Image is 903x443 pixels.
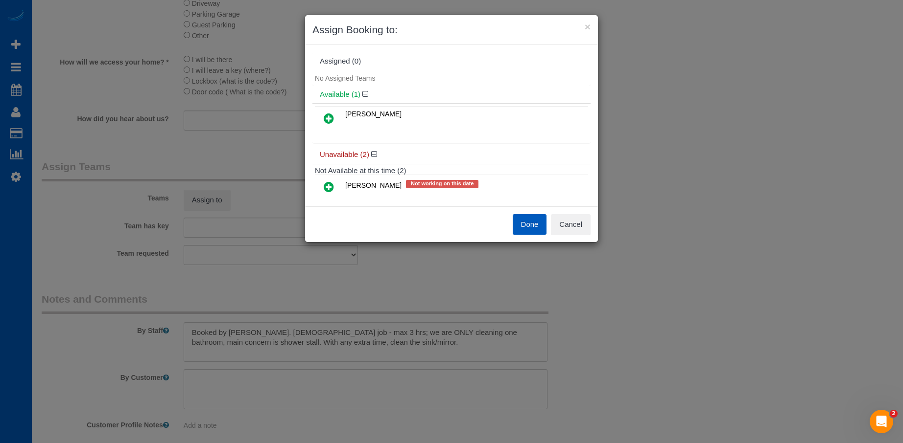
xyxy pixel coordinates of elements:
[315,74,375,82] span: No Assigned Teams
[870,410,893,433] iframe: Intercom live chat
[320,151,583,159] h4: Unavailable (2)
[345,110,402,118] span: [PERSON_NAME]
[345,182,402,190] span: [PERSON_NAME]
[406,180,478,188] span: Not working on this date
[513,214,547,235] button: Done
[320,57,583,66] div: Assigned (0)
[312,22,591,37] h3: Assign Booking to:
[890,410,898,418] span: 2
[315,167,588,175] h4: Not Available at this time (2)
[320,90,583,99] h4: Available (1)
[551,214,591,235] button: Cancel
[585,22,591,32] button: ×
